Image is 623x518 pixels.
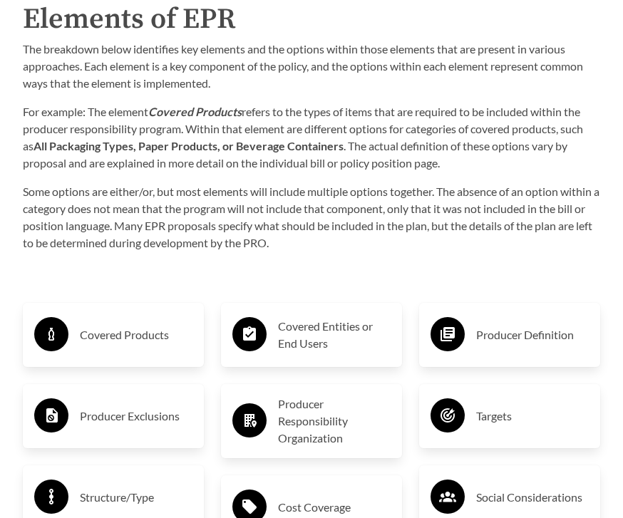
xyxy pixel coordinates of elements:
strong: All Packaging Types, Paper Products, or Beverage Containers [34,140,344,153]
h3: Producer Exclusions [80,405,192,428]
strong: Covered Products [148,105,242,119]
h3: Covered Entities or End Users [278,318,391,353]
h3: Social Considerations [476,487,589,509]
h3: Targets [476,405,589,428]
h3: Producer Responsibility Organization [278,396,391,447]
p: Some options are either/or, but most elements will include multiple options together. The absence... [23,184,600,252]
p: The breakdown below identifies key elements and the options within those elements that are presen... [23,41,600,93]
h3: Producer Definition [476,324,589,347]
p: For example: The element refers to the types of items that are required to be included within the... [23,104,600,172]
h3: Structure/Type [80,487,192,509]
h3: Covered Products [80,324,192,347]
